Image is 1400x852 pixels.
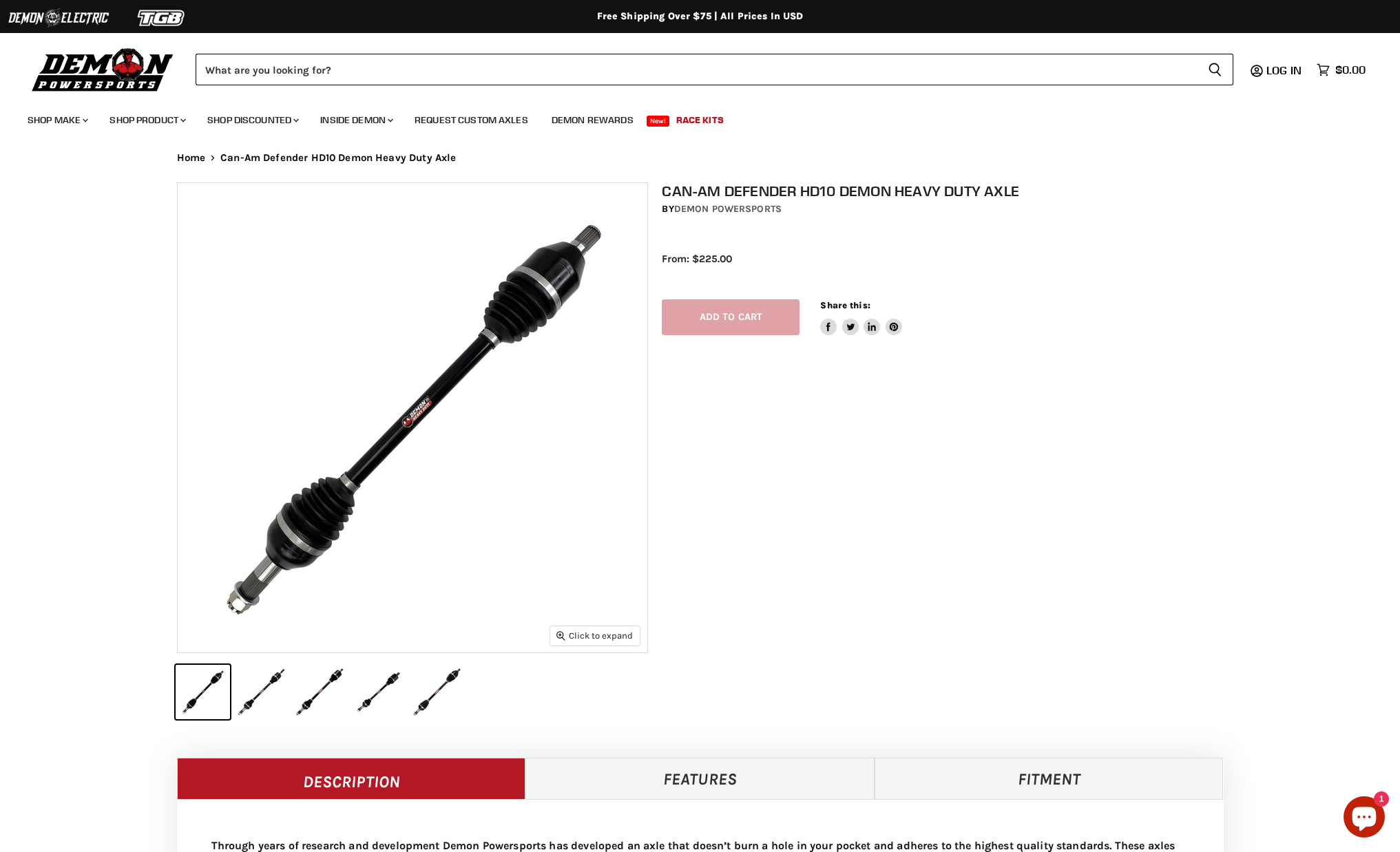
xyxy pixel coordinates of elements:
[525,758,875,799] a: Features
[556,630,633,641] span: Click to expand
[1310,60,1372,80] a: $0.00
[196,54,1233,85] form: Product
[178,183,647,652] img: IMAGE
[99,106,194,134] a: Shop Product
[662,253,732,265] span: From: $225.00
[1335,63,1366,76] span: $0.00
[550,626,640,645] button: Click to expand
[177,758,526,799] a: Description
[647,116,670,127] span: New!
[220,152,456,164] span: Can-Am Defender HD10 Demon Heavy Duty Axle
[17,100,1362,134] ul: Main menu
[820,300,870,310] span: Share this:
[662,182,1237,200] h1: Can-Am Defender HD10 Demon Heavy Duty Axle
[410,665,464,719] button: IMAGE thumbnail
[17,106,96,134] a: Shop Make
[149,10,1251,23] div: Free Shipping Over $75 | All Prices In USD
[28,45,178,94] img: Demon Powersports
[149,152,1251,164] nav: Breadcrumbs
[820,299,902,336] aside: Share this:
[674,203,782,215] a: Demon Powersports
[541,106,644,134] a: Demon Rewards
[7,5,110,31] img: Demon Electric Logo 2
[404,106,539,134] a: Request Custom Axles
[176,665,230,719] button: IMAGE thumbnail
[875,758,1224,799] a: Fitment
[1197,54,1233,85] button: Search
[310,106,401,134] a: Inside Demon
[351,665,406,719] button: IMAGE thumbnail
[177,152,206,164] a: Home
[662,202,1237,217] div: by
[234,665,289,719] button: IMAGE thumbnail
[293,665,347,719] button: IMAGE thumbnail
[110,5,213,31] img: TGB Logo 2
[666,106,734,134] a: Race Kits
[196,54,1197,85] input: Search
[1260,64,1310,76] a: Log in
[1339,796,1389,841] inbox-online-store-chat: Shopify online store chat
[197,106,307,134] a: Shop Discounted
[1266,63,1302,77] span: Log in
